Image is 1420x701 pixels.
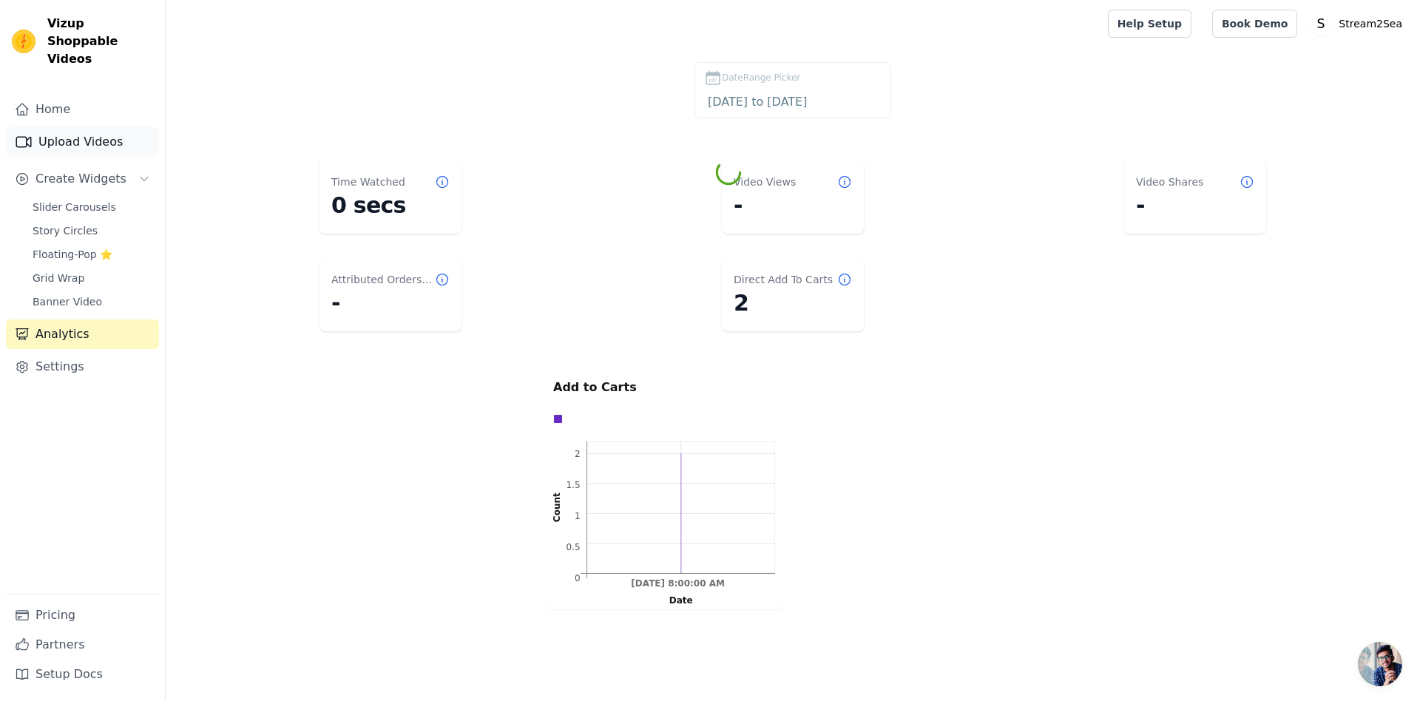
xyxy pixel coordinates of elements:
span: Create Widgets [35,170,126,188]
span: DateRange Picker [722,71,800,84]
g: bottom ticks [581,573,775,589]
a: Floating-Pop ⭐ [24,244,159,265]
a: Setup Docs [6,660,159,689]
g: left axis [532,441,587,583]
dt: Attributed Orders Count [331,272,435,287]
dd: - [734,192,852,219]
a: Grid Wrap [24,268,159,288]
a: Banner Video [24,291,159,312]
span: Banner Video [33,294,102,309]
text: Date [669,595,693,606]
input: DateRange Picker [704,92,882,112]
g: left ticks [566,441,586,583]
p: Stream2Sea [1333,10,1408,37]
span: Grid Wrap [33,271,84,285]
a: Partners [6,630,159,660]
a: Slider Carousels [24,197,159,217]
a: Analytics [6,319,159,349]
g: bottom axis [581,441,775,606]
a: Home [6,95,159,124]
a: Pricing [6,600,159,630]
span: Floating-Pop ⭐ [33,247,112,262]
text: [DATE] 8:00:00 AM [631,578,725,589]
text: 0 [575,573,581,583]
dt: Video Shares [1136,175,1203,189]
a: Upload Videos [6,127,159,157]
a: Help Setup [1108,10,1191,38]
text: 0.5 [566,542,580,552]
a: Story Circles [24,220,159,241]
dd: 2 [734,290,852,316]
text: 2 [575,449,581,459]
text: S [1317,16,1325,31]
text: Count [552,492,562,522]
div: Data groups [550,410,771,427]
dd: - [331,290,450,316]
dd: 0 secs [331,192,450,219]
g: Mon Aug 11 2025 08:00:00 GMT+0800 (Singapore Standard Time) [631,578,725,589]
p: Add to Carts [553,379,775,396]
dt: Direct Add To Carts [734,272,833,287]
span: Vizup Shoppable Videos [47,15,153,68]
a: Book Demo [1212,10,1297,38]
button: S Stream2Sea [1309,10,1408,37]
text: 1 [575,511,581,521]
span: Slider Carousels [33,200,116,214]
button: Create Widgets [6,164,159,194]
text: 1.5 [566,480,580,490]
dt: Time Watched [331,175,405,189]
span: Story Circles [33,223,98,238]
dd: - [1136,192,1254,219]
a: Settings [6,352,159,382]
img: Vizup [12,30,35,53]
a: Open chat [1358,642,1402,686]
dt: Video Views [734,175,796,189]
